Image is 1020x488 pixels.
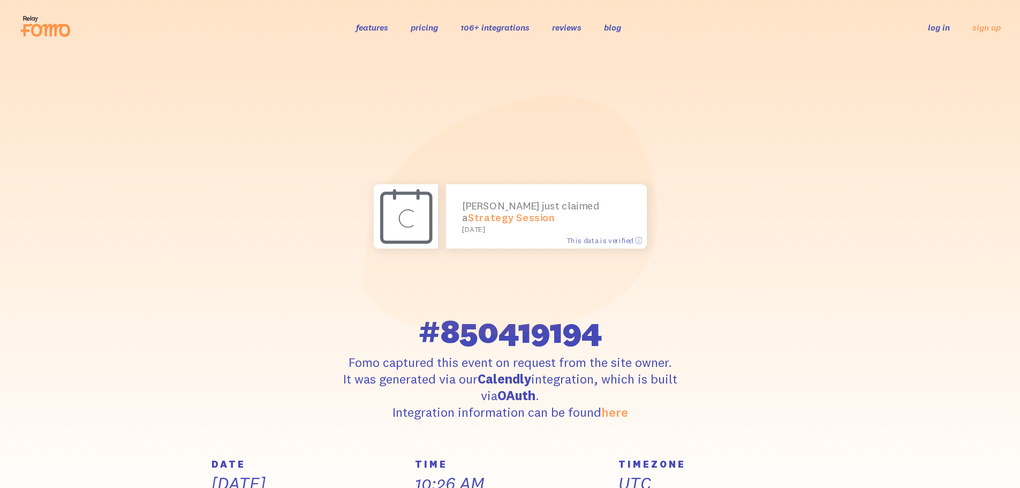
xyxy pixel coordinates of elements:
[467,211,554,223] a: Strategy Session
[460,22,530,33] a: 106+ integrations
[497,387,535,403] strong: OAuth
[418,314,602,348] span: #850419194
[928,22,950,33] a: log in
[552,22,581,33] a: reviews
[972,22,1001,33] a: sign up
[604,22,621,33] a: blog
[415,460,606,469] h5: TIME
[313,354,707,421] p: Fomo captured this event on request from the site owner. It was generated via our integration, wh...
[462,226,626,234] small: [DATE]
[411,22,438,33] a: pricing
[478,371,531,387] strong: Calendly
[374,184,438,249] img: calendly.png
[566,236,642,245] span: This data is verified ⓘ
[356,22,388,33] a: features
[211,460,402,469] h5: DATE
[618,460,809,469] h5: TIMEZONE
[601,404,628,420] a: here
[462,200,631,233] p: [PERSON_NAME] just claimed a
